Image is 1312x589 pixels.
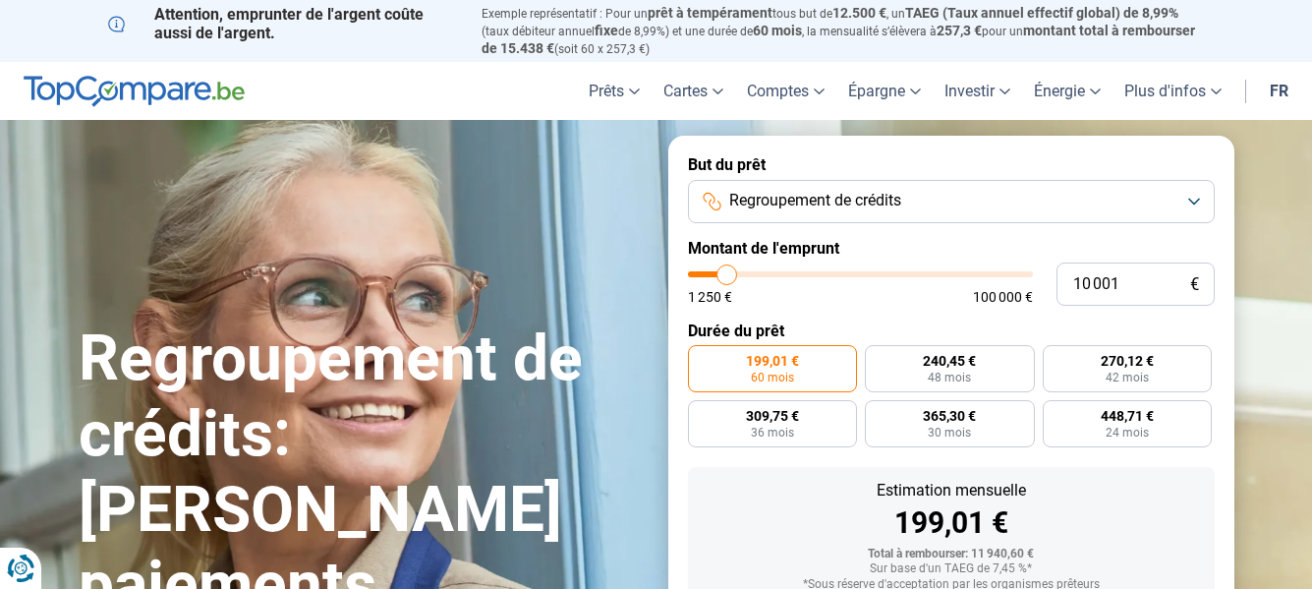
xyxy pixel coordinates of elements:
div: 199,01 € [704,508,1199,538]
a: Épargne [836,62,933,120]
label: Durée du prêt [688,322,1215,340]
a: Prêts [577,62,652,120]
span: 24 mois [1106,427,1149,439]
span: 365,30 € [923,409,976,423]
span: 36 mois [751,427,794,439]
span: 199,01 € [746,354,799,368]
span: 60 mois [751,372,794,383]
span: montant total à rembourser de 15.438 € [482,23,1195,56]
span: prêt à tempérament [648,5,772,21]
span: 60 mois [753,23,802,38]
a: Comptes [735,62,836,120]
span: 448,71 € [1101,409,1154,423]
img: TopCompare [24,76,245,107]
span: 42 mois [1106,372,1149,383]
span: 270,12 € [1101,354,1154,368]
label: But du prêt [688,155,1215,174]
span: 12.500 € [832,5,886,21]
span: 1 250 € [688,290,732,304]
a: Énergie [1022,62,1112,120]
span: € [1190,276,1199,293]
a: Cartes [652,62,735,120]
span: 48 mois [928,372,971,383]
span: TAEG (Taux annuel effectif global) de 8,99% [905,5,1178,21]
span: fixe [595,23,618,38]
p: Attention, emprunter de l'argent coûte aussi de l'argent. [108,5,458,42]
a: Investir [933,62,1022,120]
span: 100 000 € [973,290,1033,304]
span: 309,75 € [746,409,799,423]
div: Total à rembourser: 11 940,60 € [704,548,1199,561]
span: 240,45 € [923,354,976,368]
a: Plus d'infos [1112,62,1233,120]
button: Regroupement de crédits [688,180,1215,223]
label: Montant de l'emprunt [688,239,1215,258]
div: Sur base d'un TAEG de 7,45 %* [704,562,1199,576]
span: Regroupement de crédits [729,190,901,211]
span: 257,3 € [937,23,982,38]
div: Estimation mensuelle [704,483,1199,499]
p: Exemple représentatif : Pour un tous but de , un (taux débiteur annuel de 8,99%) et une durée de ... [482,5,1205,57]
a: fr [1258,62,1300,120]
span: 30 mois [928,427,971,439]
